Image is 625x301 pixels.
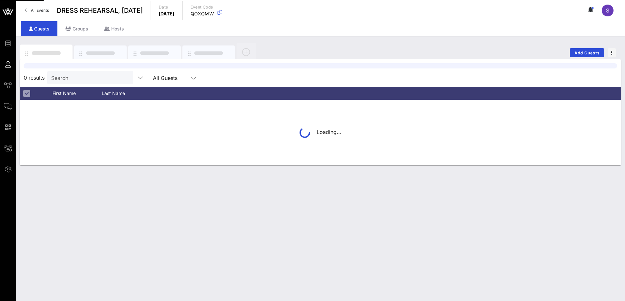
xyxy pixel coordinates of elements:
p: Event Code [191,4,214,10]
div: First Name [52,87,102,100]
a: All Events [21,5,53,16]
div: S [602,5,614,16]
div: Hosts [96,21,132,36]
div: Last Name [102,87,151,100]
span: Add Guests [574,50,600,55]
div: Loading... [300,127,342,138]
span: DRESS REHEARSAL, [DATE] [57,6,143,15]
p: [DATE] [159,10,175,17]
span: All Events [31,8,49,13]
div: All Guests [153,75,177,81]
div: Groups [57,21,96,36]
p: Date [159,4,175,10]
span: 0 results [24,74,45,82]
div: Guests [21,21,57,36]
div: All Guests [149,71,201,84]
span: S [606,7,609,14]
button: Add Guests [570,48,604,57]
p: QOXQMW [191,10,214,17]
